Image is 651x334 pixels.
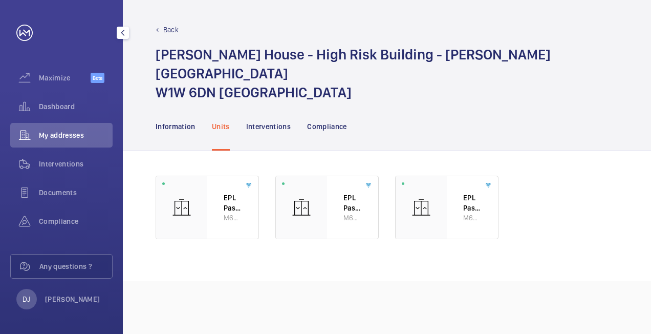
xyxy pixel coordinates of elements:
[224,213,242,222] p: M63586
[246,121,291,132] p: Interventions
[224,193,242,213] p: EPL Passenger Lift No 1
[291,197,312,218] img: elevator.svg
[39,73,91,83] span: Maximize
[39,159,113,169] span: Interventions
[163,25,179,35] p: Back
[39,187,113,198] span: Documents
[156,45,618,102] h1: [PERSON_NAME] House - High Risk Building - [PERSON_NAME][GEOGRAPHIC_DATA] W1W 6DN [GEOGRAPHIC_DATA]
[411,197,431,218] img: elevator.svg
[463,213,482,222] p: M63587
[39,216,113,226] span: Compliance
[91,73,104,83] span: Beta
[39,261,112,272] span: Any questions ?
[39,101,113,112] span: Dashboard
[212,121,230,132] p: Units
[45,294,100,304] p: [PERSON_NAME]
[463,193,482,213] p: EPL Passenger Lift No 2
[343,193,362,213] p: EPL Passenger Lift No 3
[343,213,362,222] p: M63588
[307,121,347,132] p: Compliance
[23,294,30,304] p: DJ
[171,197,192,218] img: elevator.svg
[156,121,196,132] p: Information
[39,130,113,140] span: My addresses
